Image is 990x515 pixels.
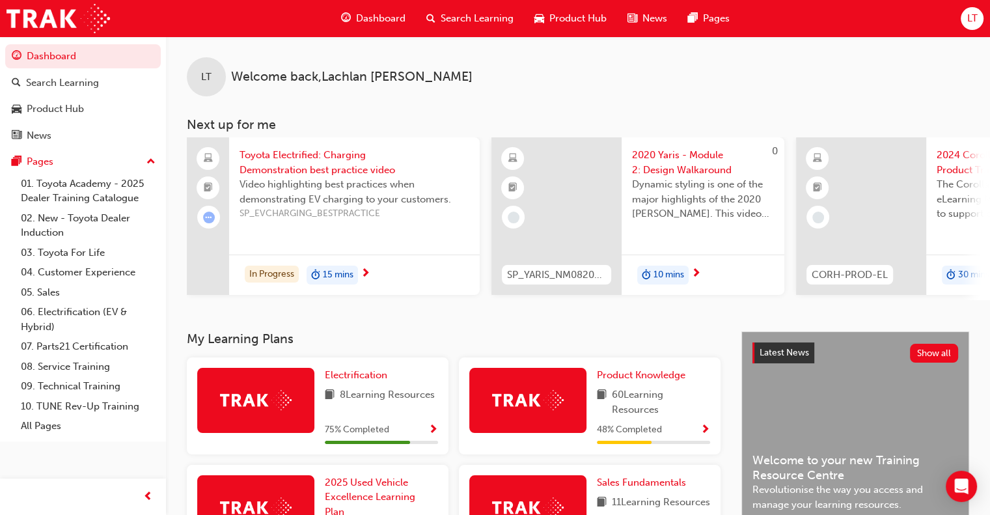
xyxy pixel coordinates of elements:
[12,130,21,142] span: news-icon
[203,212,215,223] span: learningRecordVerb_ATTEMPT-icon
[752,482,958,512] span: Revolutionise the way you access and manage your learning resources.
[5,150,161,174] button: Pages
[534,10,544,27] span: car-icon
[5,97,161,121] a: Product Hub
[426,10,435,27] span: search-icon
[220,390,292,410] img: Trak
[16,208,161,243] a: 02. New - Toyota Dealer Induction
[597,475,691,490] a: Sales Fundamentals
[187,137,480,295] a: Toyota Electrified: Charging Demonstration best practice videoVideo highlighting best practices w...
[428,425,438,436] span: Show Progress
[772,145,778,157] span: 0
[597,387,607,417] span: book-icon
[524,5,617,32] a: car-iconProduct Hub
[27,128,51,143] div: News
[642,11,667,26] span: News
[7,4,110,33] img: Trak
[441,11,514,26] span: Search Learning
[597,477,686,488] span: Sales Fundamentals
[166,117,990,132] h3: Next up for me
[946,267,956,284] span: duration-icon
[813,150,822,167] span: learningResourceType_ELEARNING-icon
[812,268,888,283] span: CORH-PROD-EL
[597,369,685,381] span: Product Knowledge
[311,267,320,284] span: duration-icon
[356,11,406,26] span: Dashboard
[361,268,370,280] span: next-icon
[325,369,387,381] span: Electrification
[325,423,389,438] span: 75 % Completed
[549,11,607,26] span: Product Hub
[201,70,212,85] span: LT
[325,368,392,383] a: Electrification
[428,422,438,438] button: Show Progress
[331,5,416,32] a: guage-iconDashboard
[812,212,824,223] span: learningRecordVerb_NONE-icon
[341,10,351,27] span: guage-icon
[204,180,213,197] span: booktick-icon
[653,268,684,283] span: 10 mins
[691,268,701,280] span: next-icon
[700,425,710,436] span: Show Progress
[26,76,99,90] div: Search Learning
[27,102,84,117] div: Product Hub
[508,180,517,197] span: booktick-icon
[491,137,784,295] a: 0SP_YARIS_NM0820_EL_022020 Yaris - Module 2: Design WalkaroundDynamic styling is one of the major...
[678,5,740,32] a: pages-iconPages
[416,5,524,32] a: search-iconSearch Learning
[760,347,809,358] span: Latest News
[703,11,730,26] span: Pages
[597,495,607,511] span: book-icon
[752,453,958,482] span: Welcome to your new Training Resource Centre
[231,70,473,85] span: Welcome back , Lachlan [PERSON_NAME]
[146,154,156,171] span: up-icon
[187,331,721,346] h3: My Learning Plans
[204,150,213,167] span: laptop-icon
[12,156,21,168] span: pages-icon
[240,206,469,221] span: SP_EVCHARGING_BESTPRACTICE
[12,104,21,115] span: car-icon
[16,302,161,337] a: 06. Electrification (EV & Hybrid)
[642,267,651,284] span: duration-icon
[16,416,161,436] a: All Pages
[27,154,53,169] div: Pages
[340,387,435,404] span: 8 Learning Resources
[612,495,710,511] span: 11 Learning Resources
[12,51,21,63] span: guage-icon
[240,177,469,206] span: Video highlighting best practices when demonstrating EV charging to your customers.
[632,177,774,221] span: Dynamic styling is one of the major highlights of the 2020 [PERSON_NAME]. This video gives an in-...
[688,10,698,27] span: pages-icon
[12,77,21,89] span: search-icon
[16,174,161,208] a: 01. Toyota Academy - 2025 Dealer Training Catalogue
[752,342,958,363] a: Latest NewsShow all
[5,42,161,150] button: DashboardSearch LearningProduct HubNews
[612,387,710,417] span: 60 Learning Resources
[961,7,983,30] button: LT
[507,268,606,283] span: SP_YARIS_NM0820_EL_02
[508,150,517,167] span: learningResourceType_ELEARNING-icon
[16,283,161,303] a: 05. Sales
[597,423,662,438] span: 48 % Completed
[967,11,977,26] span: LT
[508,212,519,223] span: learningRecordVerb_NONE-icon
[597,368,691,383] a: Product Knowledge
[16,243,161,263] a: 03. Toyota For Life
[16,376,161,397] a: 09. Technical Training
[16,357,161,377] a: 08. Service Training
[240,148,469,177] span: Toyota Electrified: Charging Demonstration best practice video
[946,471,977,502] div: Open Intercom Messenger
[617,5,678,32] a: news-iconNews
[627,10,637,27] span: news-icon
[325,387,335,404] span: book-icon
[16,262,161,283] a: 04. Customer Experience
[323,268,353,283] span: 15 mins
[492,390,564,410] img: Trak
[245,266,299,283] div: In Progress
[5,44,161,68] a: Dashboard
[958,268,989,283] span: 30 mins
[143,489,153,505] span: prev-icon
[5,124,161,148] a: News
[16,397,161,417] a: 10. TUNE Rev-Up Training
